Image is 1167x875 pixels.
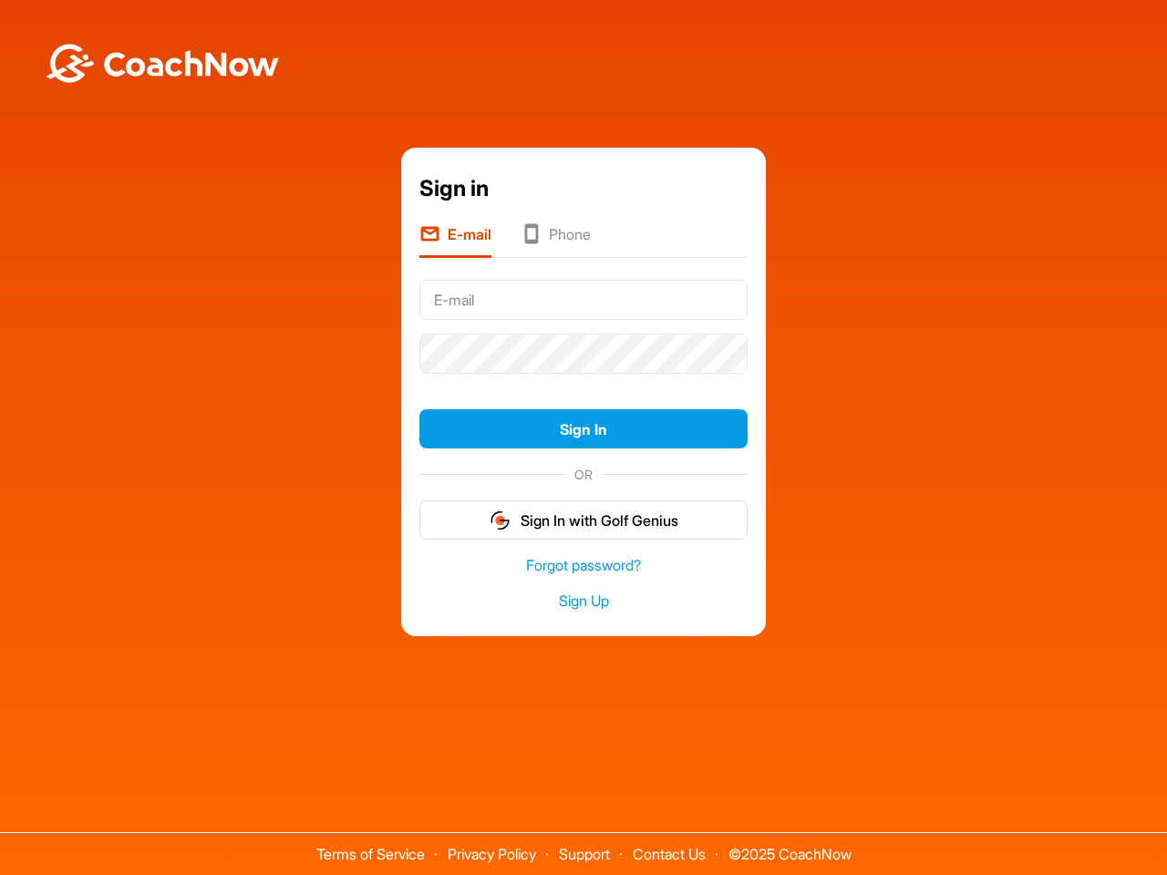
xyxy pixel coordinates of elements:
[419,555,748,576] a: Forgot password?
[633,845,706,863] a: Contact Us
[44,44,281,83] img: BwLJSsUCoWCh5upNqxVrqldRgqLPVwmV24tXu5FoVAoFEpwwqQ3VIfuoInZCoVCoTD4vwADAC3ZFMkVEQFDAAAAAElFTkSuQmCC
[719,833,861,861] span: © 2025 CoachNow
[419,500,748,540] button: Sign In with Golf Genius
[419,280,748,320] input: E-mail
[448,845,536,863] a: Privacy Policy
[419,591,748,612] a: Sign Up
[559,845,610,863] a: Support
[419,172,748,205] div: Sign in
[565,465,602,484] span: OR
[419,223,491,258] li: E-mail
[419,409,748,448] button: Sign In
[521,223,591,258] li: Phone
[316,845,425,863] a: Terms of Service
[489,510,511,531] img: gg_logo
